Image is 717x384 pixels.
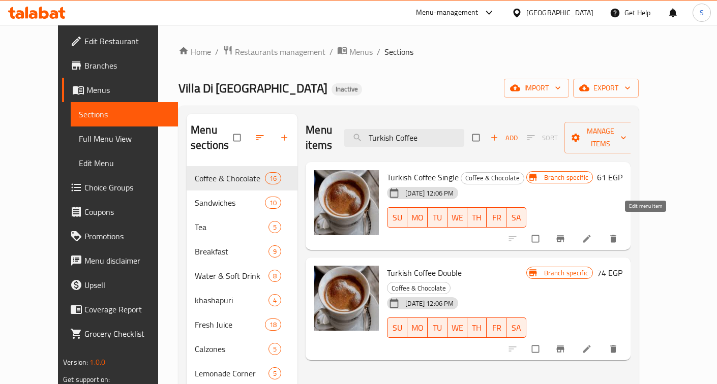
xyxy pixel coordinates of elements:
[540,173,592,182] span: Branch specific
[62,29,177,53] a: Edit Restaurant
[487,317,506,338] button: FR
[488,130,520,146] span: Add item
[84,35,169,47] span: Edit Restaurant
[84,181,169,194] span: Choice Groups
[62,175,177,200] a: Choice Groups
[573,79,639,98] button: export
[71,126,177,151] a: Full Menu View
[602,338,626,360] button: delete
[268,294,281,306] div: items
[401,299,458,308] span: [DATE] 12:06 PM
[511,321,522,335] span: SA
[195,270,268,282] span: Water & Soft Drink
[387,170,459,185] span: Turkish Coffee Single
[447,207,467,228] button: WE
[195,245,268,258] span: Breakfast
[269,271,281,281] span: 8
[602,228,626,250] button: delete
[268,343,281,355] div: items
[407,207,428,228] button: MO
[488,130,520,146] button: Add
[337,45,373,58] a: Menus
[540,268,592,278] span: Branch specific
[71,102,177,126] a: Sections
[564,122,637,153] button: Manage items
[461,172,524,184] span: Coffee & Chocolate
[411,321,424,335] span: MO
[392,321,403,335] span: SU
[62,53,177,78] a: Branches
[466,128,488,147] span: Select section
[411,210,424,225] span: MO
[195,343,268,355] span: Calzones
[268,221,281,233] div: items
[191,122,233,153] h2: Menu sections
[62,273,177,297] a: Upsell
[79,108,169,120] span: Sections
[504,79,569,98] button: import
[700,7,704,18] span: S
[581,82,631,94] span: export
[227,128,249,147] span: Select all sections
[84,206,169,218] span: Coupons
[428,317,447,338] button: TU
[84,254,169,267] span: Menu disclaimer
[265,198,281,208] span: 10
[511,210,522,225] span: SA
[195,367,268,379] span: Lemonade Corner
[195,221,268,233] div: Tea
[471,321,483,335] span: TH
[223,45,325,58] a: Restaurants management
[178,77,327,100] span: Villa Di [GEOGRAPHIC_DATA]
[432,321,443,335] span: TU
[195,197,265,209] div: Sandwiches
[178,45,639,58] nav: breadcrumb
[187,337,297,361] div: Calzones5
[269,344,281,354] span: 5
[491,210,502,225] span: FR
[195,294,268,306] span: khashapuri
[273,126,297,149] button: Add section
[265,174,281,183] span: 16
[330,46,333,58] li: /
[471,210,483,225] span: TH
[582,344,594,354] a: Edit menu item
[187,239,297,264] div: Breakfast9
[195,318,265,331] div: Fresh Juice
[84,230,169,242] span: Promotions
[506,317,526,338] button: SA
[187,264,297,288] div: Water & Soft Drink8
[387,317,407,338] button: SU
[269,296,281,305] span: 4
[332,83,362,95] div: Inactive
[187,215,297,239] div: Tea5
[377,46,380,58] li: /
[84,303,169,315] span: Coverage Report
[235,46,325,58] span: Restaurants management
[487,207,506,228] button: FR
[306,122,332,153] h2: Menu items
[62,322,177,346] a: Grocery Checklist
[392,210,403,225] span: SU
[387,207,407,228] button: SU
[597,266,622,280] h6: 74 EGP
[84,59,169,72] span: Branches
[268,270,281,282] div: items
[187,312,297,337] div: Fresh Juice18
[452,210,463,225] span: WE
[490,132,518,144] span: Add
[314,266,379,331] img: Turkish Coffee Double
[549,338,574,360] button: Branch-specific-item
[428,207,447,228] button: TU
[384,46,413,58] span: Sections
[178,46,211,58] a: Home
[387,282,451,294] div: Coffee & Chocolate
[447,317,467,338] button: WE
[62,200,177,224] a: Coupons
[265,318,281,331] div: items
[506,207,526,228] button: SA
[62,297,177,322] a: Coverage Report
